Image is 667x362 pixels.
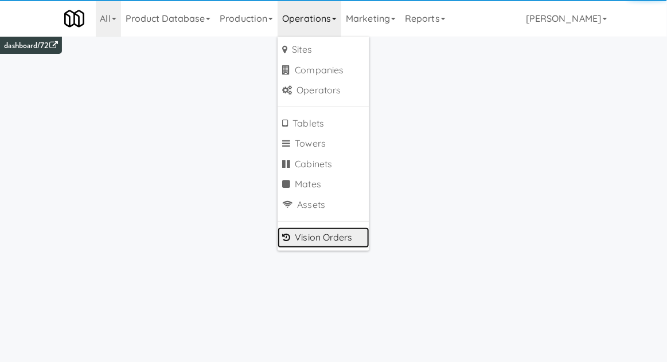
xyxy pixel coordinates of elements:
a: Assets [278,195,369,215]
a: Sites [278,40,369,60]
a: Companies [278,60,369,81]
a: Cabinets [278,154,369,175]
img: Micromart [64,9,84,29]
a: Tablets [278,113,369,134]
a: Vision Orders [278,227,369,248]
a: Operators [278,80,369,101]
a: Mates [278,174,369,195]
a: dashboard/72 [4,40,57,52]
a: Towers [278,133,369,154]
